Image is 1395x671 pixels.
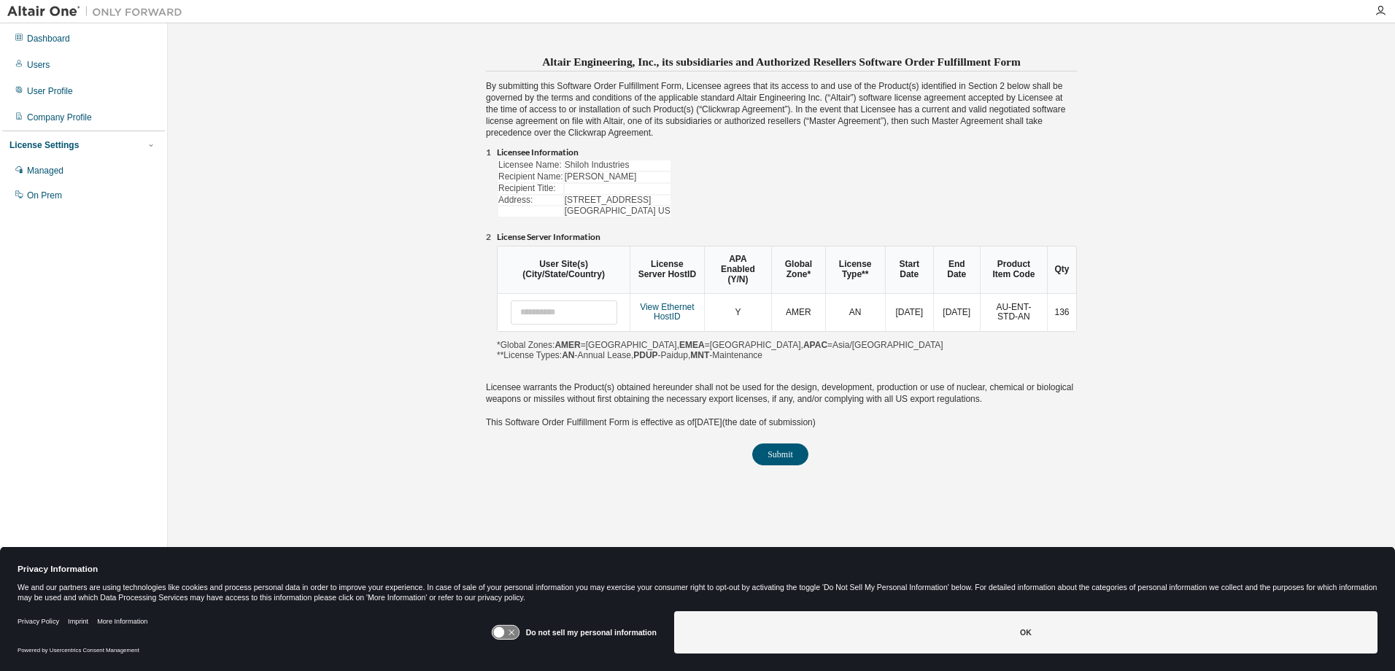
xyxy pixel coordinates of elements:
img: Altair One [7,4,190,19]
td: AU-ENT-STD-AN [980,294,1047,332]
td: [GEOGRAPHIC_DATA] US [565,206,671,217]
td: [STREET_ADDRESS] [565,195,671,206]
div: By submitting this Software Order Fulfillment Form, Licensee agrees that its access to and use of... [486,51,1077,465]
td: Shiloh Industries [565,160,671,171]
td: Recipient Name: [498,172,563,182]
b: AN [562,350,574,360]
th: Global Zone* [771,247,824,293]
th: Product Item Code [980,247,1047,293]
div: On Prem [27,190,62,201]
div: License Settings [9,139,79,151]
td: Licensee Name: [498,160,563,171]
b: AMER [554,340,580,350]
th: Start Date [885,247,933,293]
div: Dashboard [27,33,70,44]
th: Qty [1047,247,1076,293]
th: License Type** [825,247,885,293]
div: User Profile [27,85,73,97]
td: Address: [498,195,563,206]
td: AMER [771,294,824,332]
td: [DATE] [885,294,933,332]
b: APAC [803,340,827,350]
th: End Date [933,247,980,293]
b: EMEA [679,340,705,350]
div: *Global Zones: =[GEOGRAPHIC_DATA], =[GEOGRAPHIC_DATA], =Asia/[GEOGRAPHIC_DATA] **License Types: -... [497,246,1077,361]
div: Users [27,59,50,71]
td: [DATE] [933,294,980,332]
th: User Site(s) (City/State/Country) [498,247,630,293]
td: Y [704,294,772,332]
b: MNT [690,350,709,360]
b: PDUP [633,350,657,360]
li: License Server Information [497,232,1077,244]
div: Managed [27,165,63,177]
a: View Ethernet HostID [640,302,695,322]
td: AN [825,294,885,332]
div: Company Profile [27,112,92,123]
td: [PERSON_NAME] [565,172,671,182]
td: 136 [1047,294,1076,332]
th: APA Enabled (Y/N) [704,247,772,293]
h3: Altair Engineering, Inc., its subsidiaries and Authorized Resellers Software Order Fulfillment Form [486,51,1077,71]
td: Recipient Title: [498,184,563,194]
li: Licensee Information [497,147,1077,159]
button: Submit [752,443,808,465]
th: License Server HostID [630,247,704,293]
